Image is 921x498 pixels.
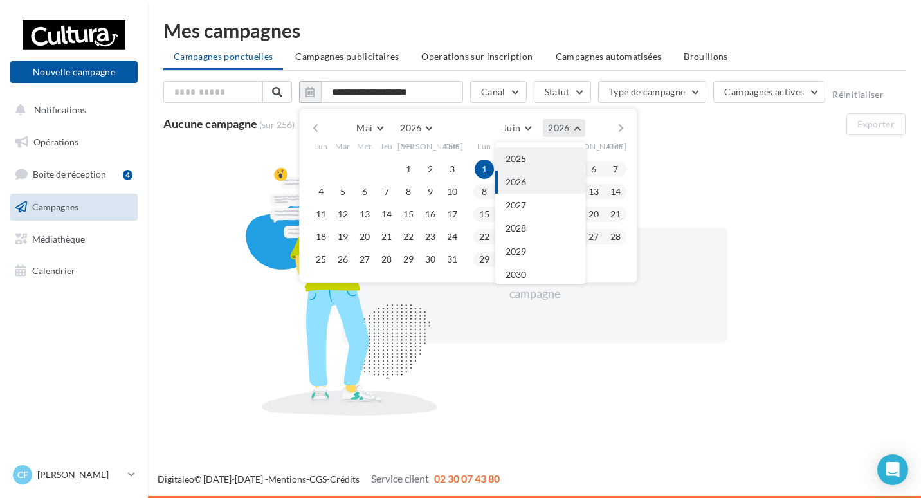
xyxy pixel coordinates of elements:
[498,119,536,137] button: Juin
[399,205,418,224] button: 15
[311,227,331,246] button: 18
[311,182,331,201] button: 4
[17,468,28,481] span: CF
[399,250,418,269] button: 29
[442,227,462,246] button: 24
[10,61,138,83] button: Nouvelle campagne
[495,171,585,194] button: 2026
[561,141,627,152] span: [PERSON_NAME]
[333,205,352,224] button: 12
[163,116,257,131] span: Aucune campagne
[34,104,86,115] span: Notifications
[295,51,399,62] span: Campagnes publicitaires
[395,119,437,137] button: 2026
[534,81,591,103] button: Statut
[584,205,603,224] button: 20
[399,227,418,246] button: 22
[356,122,372,133] span: Mai
[608,141,623,152] span: Dim
[10,463,138,487] a: CF [PERSON_NAME]
[442,182,462,201] button: 10
[442,160,462,179] button: 3
[32,233,85,244] span: Médiathèque
[158,474,500,484] span: © [DATE]-[DATE] - - -
[380,141,393,152] span: Jeu
[421,205,440,224] button: 16
[506,199,526,210] span: 2027
[37,468,123,481] p: [PERSON_NAME]
[8,160,140,188] a: Boîte de réception4
[470,81,527,103] button: Canal
[377,205,396,224] button: 14
[506,269,526,280] span: 2030
[333,182,352,201] button: 5
[355,250,374,269] button: 27
[684,51,728,62] span: Brouillons
[355,227,374,246] button: 20
[475,182,494,201] button: 8
[475,227,494,246] button: 22
[259,118,295,131] span: (sur 256)
[355,205,374,224] button: 13
[442,205,462,224] button: 17
[33,169,106,180] span: Boîte de réception
[506,246,526,257] span: 2029
[123,170,132,180] div: 4
[606,182,625,201] button: 14
[399,160,418,179] button: 1
[8,257,140,284] a: Calendrier
[377,250,396,269] button: 28
[606,160,625,179] button: 7
[606,205,625,224] button: 21
[506,223,526,234] span: 2028
[330,474,360,484] a: Crédits
[506,153,526,164] span: 2025
[724,86,804,97] span: Campagnes actives
[584,182,603,201] button: 13
[475,250,494,269] button: 29
[598,81,707,103] button: Type de campagne
[399,182,418,201] button: 8
[377,227,396,246] button: 21
[8,194,140,221] a: Campagnes
[495,194,585,217] button: 2027
[371,472,429,484] span: Service client
[503,122,520,133] span: Juin
[477,141,491,152] span: Lun
[434,472,500,484] span: 02 30 07 43 80
[33,136,78,147] span: Opérations
[475,205,494,224] button: 15
[309,474,327,484] a: CGS
[442,250,462,269] button: 31
[495,263,585,286] button: 2030
[8,129,140,156] a: Opérations
[495,217,585,240] button: 2028
[556,51,662,62] span: Campagnes automatisées
[421,250,440,269] button: 30
[421,51,533,62] span: Operations sur inscription
[424,269,645,302] div: Vous n'avez encore envoyé aucune campagne
[584,160,603,179] button: 6
[163,21,906,40] div: Mes campagnes
[846,113,906,135] button: Exporter
[584,227,603,246] button: 27
[311,205,331,224] button: 11
[421,182,440,201] button: 9
[335,141,351,152] span: Mar
[832,89,884,100] button: Réinitialiser
[877,454,908,485] div: Open Intercom Messenger
[351,119,388,137] button: Mai
[713,81,825,103] button: Campagnes actives
[543,119,585,137] button: 2026
[8,226,140,253] a: Médiathèque
[355,182,374,201] button: 6
[311,250,331,269] button: 25
[333,250,352,269] button: 26
[495,240,585,263] button: 2029
[268,474,306,484] a: Mentions
[606,227,625,246] button: 28
[8,97,135,124] button: Notifications
[421,160,440,179] button: 2
[32,201,78,212] span: Campagnes
[444,141,460,152] span: Dim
